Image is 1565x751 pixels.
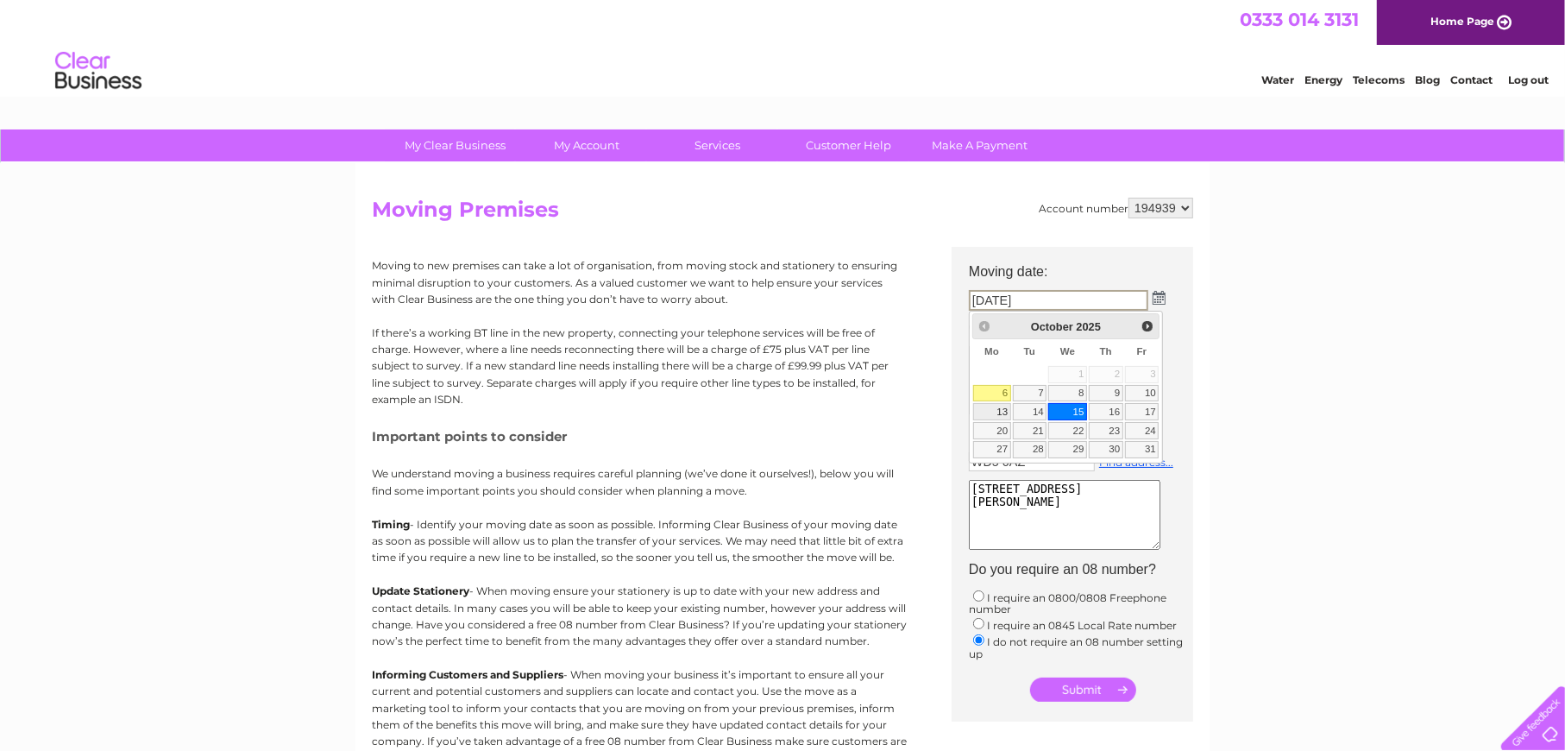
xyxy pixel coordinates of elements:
th: Moving date: [960,247,1202,285]
a: Water [1261,73,1294,86]
th: Do you require an 08 number? [960,557,1202,583]
th: Current address: [960,315,1202,341]
span: Wednesday [1060,346,1075,357]
a: Customer Help [778,129,921,161]
span: Friday [1137,346,1147,357]
span: Monday [984,346,999,357]
img: ... [1153,291,1166,305]
b: Timing [372,518,410,531]
b: Informing Customers and Suppliers [372,668,563,681]
a: 17 [1125,403,1160,420]
a: 13 [973,403,1011,420]
a: 22 [1048,422,1087,439]
span: Thursday [1100,346,1112,357]
div: Account number [1039,198,1193,218]
input: Submit [1030,678,1136,702]
a: Contact [1450,73,1493,86]
p: Moving to new premises can take a lot of organisation, from moving stock and stationery to ensuri... [372,257,907,307]
a: Services [647,129,789,161]
a: 14 [1013,403,1047,420]
div: Clear Business is a trading name of Verastar Limited (registered in [GEOGRAPHIC_DATA] No. 3667643... [376,9,1191,84]
a: My Clear Business [385,129,527,161]
a: 8 [1048,385,1087,402]
a: 27 [973,441,1011,458]
a: 9 [1089,385,1123,402]
span: 2025 [1077,320,1101,333]
a: Blog [1415,73,1440,86]
h2: Moving Premises [372,198,1193,230]
a: Make A Payment [909,129,1052,161]
a: 16 [1089,403,1123,420]
h5: Important points to consider [372,429,907,444]
a: 23 [1089,422,1123,439]
span: October [1031,320,1073,333]
th: New address: [960,422,1202,448]
span: Next [1141,319,1154,333]
p: - When moving ensure your stationery is up to date with your new address and contact details. In ... [372,583,907,649]
b: Update Stationery [372,584,469,597]
a: 10 [1125,385,1160,402]
a: 28 [1013,441,1047,458]
a: 0333 014 3131 [1240,9,1359,30]
td: I require an 0800/0808 Freephone number I require an 0845 Local Rate number I do not require an 0... [960,584,1202,665]
a: Log out [1508,73,1549,86]
a: 7 [1013,385,1047,402]
a: 29 [1048,441,1087,458]
a: 15 [1048,403,1087,420]
a: 30 [1089,441,1123,458]
span: Tuesday [1024,346,1035,357]
p: - Identify your moving date as soon as possible. Informing Clear Business of your moving date as ... [372,516,907,566]
a: 21 [1013,422,1047,439]
p: If there’s a working BT line in the new property, connecting your telephone services will be free... [372,325,907,407]
a: 6 [973,385,1011,402]
a: 24 [1125,422,1160,439]
a: 20 [973,422,1011,439]
img: logo.png [54,45,142,98]
a: Energy [1304,73,1342,86]
a: Next [1137,316,1157,336]
a: Telecoms [1353,73,1405,86]
p: We understand moving a business requires careful planning (we’ve done it ourselves!), below you w... [372,465,907,498]
a: My Account [516,129,658,161]
a: 31 [1125,441,1160,458]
